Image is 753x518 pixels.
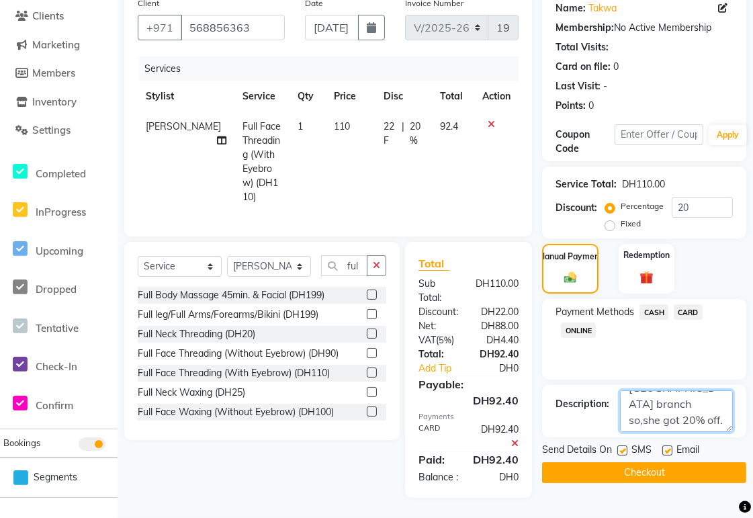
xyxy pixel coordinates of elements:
span: Members [32,67,75,79]
div: DH92.40 [408,392,529,408]
span: CARD [674,304,703,320]
div: No Active Membership [556,21,733,35]
a: Clients [3,9,114,24]
a: Marketing [3,38,114,53]
div: Full Body Massage 45min. & Facial (DH199) [138,288,324,302]
div: CARD [408,423,469,451]
div: DH22.00 [469,305,529,319]
span: Check-In [36,360,77,373]
div: Last Visit: [556,79,601,93]
th: Price [326,81,375,112]
span: Full Face Threading (With Eyebrow) (DH110) [242,120,281,203]
span: Total [418,257,449,271]
div: DH0 [469,470,529,484]
label: Fixed [621,218,641,230]
div: Points: [556,99,586,113]
span: 1 [298,120,303,132]
div: Membership: [556,21,614,35]
div: Full Face Waxing (Without Eyebrow) (DH100) [138,405,334,419]
div: DH110.00 [466,277,529,305]
th: Total [432,81,474,112]
span: Settings [32,124,71,136]
div: 0 [613,60,619,74]
div: Service Total: [556,177,617,191]
label: Percentage [621,200,664,212]
div: DH88.00 [469,319,529,333]
span: 20 % [410,120,425,148]
span: Completed [36,167,86,180]
div: Full Neck Threading (DH20) [138,327,255,341]
span: 22 F [384,120,396,148]
div: Coupon Code [556,128,615,156]
span: Payment Methods [556,305,634,319]
div: Services [139,56,529,81]
a: Inventory [3,95,114,110]
a: Add Tip [408,361,479,376]
span: Email [676,443,699,460]
div: Sub Total: [408,277,466,305]
span: 5% [439,335,451,345]
div: Total Visits: [556,40,609,54]
div: Full Face Threading (With Eyebrow) (DH110) [138,366,330,380]
img: _cash.svg [560,271,580,285]
div: DH110.00 [622,177,665,191]
span: Clients [32,9,64,22]
span: Tentative [36,322,79,335]
th: Qty [290,81,326,112]
div: Balance : [408,470,469,484]
span: Send Details On [542,443,612,460]
label: Manual Payment [538,251,603,263]
span: ONLINE [561,322,596,338]
div: DH92.40 [469,347,529,361]
div: Card on file: [556,60,611,74]
th: Stylist [138,81,234,112]
div: Name: [556,1,586,15]
div: Discount: [556,201,597,215]
th: Service [234,81,290,112]
button: Apply [709,125,747,145]
input: Enter Offer / Coupon Code [615,124,703,145]
img: _gift.svg [635,269,658,286]
div: Paid: [408,451,463,468]
div: Total: [408,347,469,361]
span: 92.4 [440,120,458,132]
div: Net: [408,319,469,333]
span: Vat [418,334,436,346]
button: +971 [138,15,182,40]
div: Payable: [408,376,529,392]
a: Takwa [588,1,617,15]
span: CASH [639,304,668,320]
span: SMS [631,443,652,460]
button: Checkout [542,462,746,483]
a: Members [3,66,114,81]
span: Inventory [32,95,77,108]
div: DH92.40 [463,451,529,468]
input: Search by Name/Mobile/Email/Code [181,15,285,40]
div: 0 [588,99,594,113]
span: Marketing [32,38,80,51]
div: Full Neck Waxing (DH25) [138,386,245,400]
input: Search or Scan [321,255,367,276]
div: Description: [556,397,609,411]
span: Upcoming [36,245,83,257]
span: | [402,120,404,148]
span: Confirm [36,399,73,412]
span: Bookings [3,437,40,448]
span: Segments [34,470,77,484]
div: ( ) [408,333,469,347]
a: Settings [3,123,114,138]
th: Disc [375,81,433,112]
div: - [603,79,607,93]
div: DH4.40 [469,333,529,347]
span: Dropped [36,283,77,296]
span: 110 [334,120,350,132]
th: Action [474,81,519,112]
div: Full leg/Full Arms/Forearms/Bikini (DH199) [138,308,318,322]
div: DH92.40 [469,423,529,451]
div: Full Face Threading (Without Eyebrow) (DH90) [138,347,339,361]
label: Redemption [623,249,670,261]
span: InProgress [36,206,86,218]
div: Discount: [408,305,469,319]
div: Payments [418,411,519,423]
span: [PERSON_NAME] [146,120,221,132]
